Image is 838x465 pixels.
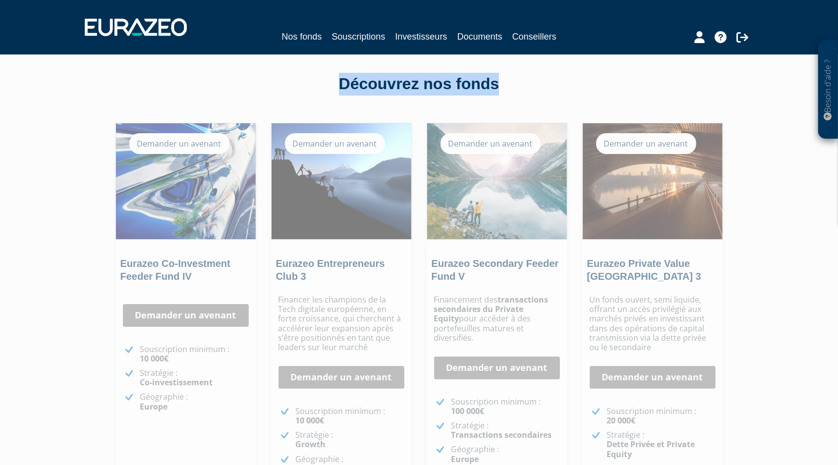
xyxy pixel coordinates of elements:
[451,397,560,416] p: Souscription minimum :
[140,401,168,412] strong: Europe
[296,430,404,449] p: Stratégie :
[451,445,560,464] p: Géographie :
[607,415,636,426] strong: 20 000€
[276,258,385,282] a: Eurazeo Entrepreneurs Club 3
[395,30,447,44] a: Investisseurs
[281,30,322,45] a: Nos fonds
[596,133,696,154] div: Demander un avenant
[607,407,716,425] p: Souscription minimum :
[432,258,559,282] a: Eurazeo Secondary Feeder Fund V
[140,368,249,387] p: Stratégie :
[296,407,404,425] p: Souscription minimum :
[116,123,256,239] img: Eurazeo Co-Investment Feeder Fund IV
[590,366,716,389] a: Demander un avenant
[123,304,249,327] a: Demander un avenant
[587,258,701,282] a: Eurazeo Private Value [GEOGRAPHIC_DATA] 3
[434,357,560,379] a: Demander un avenant
[823,45,834,134] p: Besoin d'aide ?
[137,73,702,96] div: Découvrez nos fonds
[129,133,229,154] div: Demander un avenant
[590,295,716,352] p: Un fonds ouvert, semi liquide, offrant un accès privilégié aux marchés privés en investissant dan...
[85,18,187,36] img: 1732889491-logotype_eurazeo_blanc_rvb.png
[120,258,230,282] a: Eurazeo Co-Investment Feeder Fund IV
[434,295,560,343] p: Financement des pour accéder à des portefeuilles matures et diversifiés.
[457,30,503,44] a: Documents
[451,454,479,465] strong: Europe
[451,429,552,440] strong: Transactions secondaires
[272,123,411,239] img: Eurazeo Entrepreneurs Club 3
[140,392,249,411] p: Géographie :
[434,294,549,324] strong: transactions secondaires du Private Equity
[140,377,213,388] strong: Co-investissement
[451,406,485,416] strong: 100 000€
[296,439,326,450] strong: Growth
[512,30,557,44] a: Conseillers
[279,295,404,352] p: Financer les champions de la Tech digitale européenne, en forte croissance, qui cherchent à accél...
[285,133,385,154] div: Demander un avenant
[140,345,249,363] p: Souscription minimum :
[607,430,716,459] p: Stratégie :
[441,133,541,154] div: Demander un avenant
[140,353,169,364] strong: 10 000€
[451,421,560,440] p: Stratégie :
[607,439,695,459] strong: Dette Privée et Private Equity
[583,123,723,239] img: Eurazeo Private Value Europe 3
[332,30,385,44] a: Souscriptions
[427,123,567,239] img: Eurazeo Secondary Feeder Fund V
[296,415,325,426] strong: 10 000€
[279,366,404,389] a: Demander un avenant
